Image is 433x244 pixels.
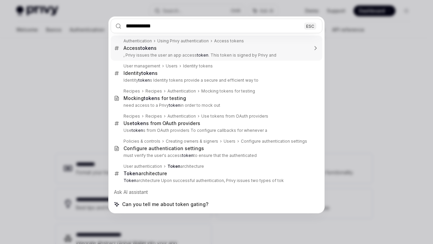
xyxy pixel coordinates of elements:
[123,38,152,44] div: Authentication
[123,128,308,133] p: Use s from OAuth providers To configure callbacks for whenever a
[138,78,150,83] b: token
[167,164,180,169] b: Token
[145,114,162,119] div: Recipes
[140,45,154,51] b: token
[201,114,268,119] div: Use tokens from OAuth providers
[123,178,308,183] p: architecture Upon successful authentication, Privy issues two types of tok
[241,139,307,144] div: Configure authentication settings
[122,201,208,208] span: Can you tell me about token gating?
[123,63,160,69] div: User management
[123,70,158,76] div: Identity s
[141,70,155,76] b: token
[304,22,316,29] div: ESC
[123,103,308,108] p: need access to a Privy in order to mock out
[123,139,160,144] div: Policies & controls
[123,120,200,126] div: Use s from OAuth providers
[157,38,209,44] div: Using Privy authentication
[145,88,162,94] div: Recipes
[123,114,140,119] div: Recipes
[214,38,244,44] div: Access tokens
[133,120,146,126] b: token
[183,63,213,69] div: Identity tokens
[166,63,178,69] div: Users
[144,95,157,101] b: token
[167,164,204,169] div: architecture
[123,95,186,101] div: Mocking s for testing
[123,170,167,177] div: architecture
[166,139,218,144] div: Creating owners & signers
[123,78,308,83] p: Identity s Identity tokens provide a secure and efficient way to
[182,153,193,158] b: token
[123,145,204,151] div: Configure authentication settings
[167,114,196,119] div: Authentication
[123,178,136,183] b: Token
[123,53,308,58] p: , Privy issues the user an app access . This token is signed by Privy and
[123,153,308,158] p: must verify the user's access to ensure that the authenticated
[123,170,138,176] b: Token
[123,88,140,94] div: Recipes
[111,186,322,198] div: Ask AI assistant
[169,103,180,108] b: token
[201,88,255,94] div: Mocking tokens for testing
[132,128,143,133] b: token
[197,53,208,58] b: token
[167,88,196,94] div: Authentication
[224,139,235,144] div: Users
[123,45,157,51] div: Access s
[123,164,162,169] div: User authentication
